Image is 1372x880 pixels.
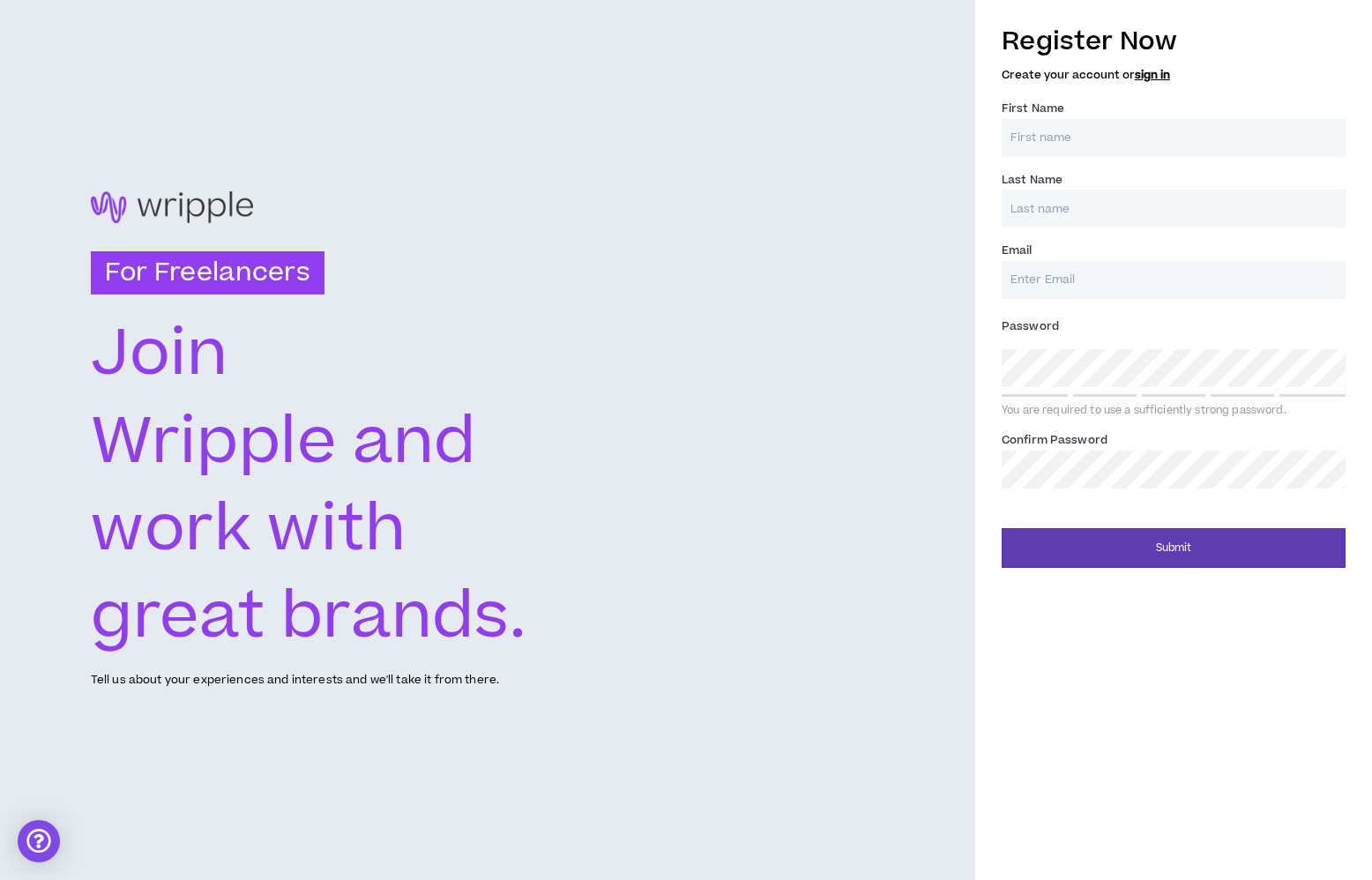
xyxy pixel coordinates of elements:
h3: Register Now [1002,23,1346,60]
div: Open Intercom Messenger [18,820,60,862]
h3: For Freelancers [91,251,324,295]
h5: Create your account or [1002,69,1346,81]
label: Last Name [1002,166,1063,194]
button: Submit [1002,528,1346,568]
input: Last name [1002,190,1346,227]
input: First name [1002,119,1346,157]
p: Tell us about your experiences and interests and we'll take it from there. [91,672,499,689]
label: Email [1002,236,1033,265]
label: First Name [1002,94,1064,123]
text: great brands. [91,571,526,662]
text: work with [91,484,406,575]
div: You are required to use a sufficiently strong password. [1002,404,1346,418]
span: Password [1002,318,1059,334]
input: Enter Email [1002,261,1346,299]
text: Join [91,309,228,400]
a: sign in [1135,67,1170,83]
text: Wripple and [91,397,477,488]
label: Confirm Password [1002,426,1107,454]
